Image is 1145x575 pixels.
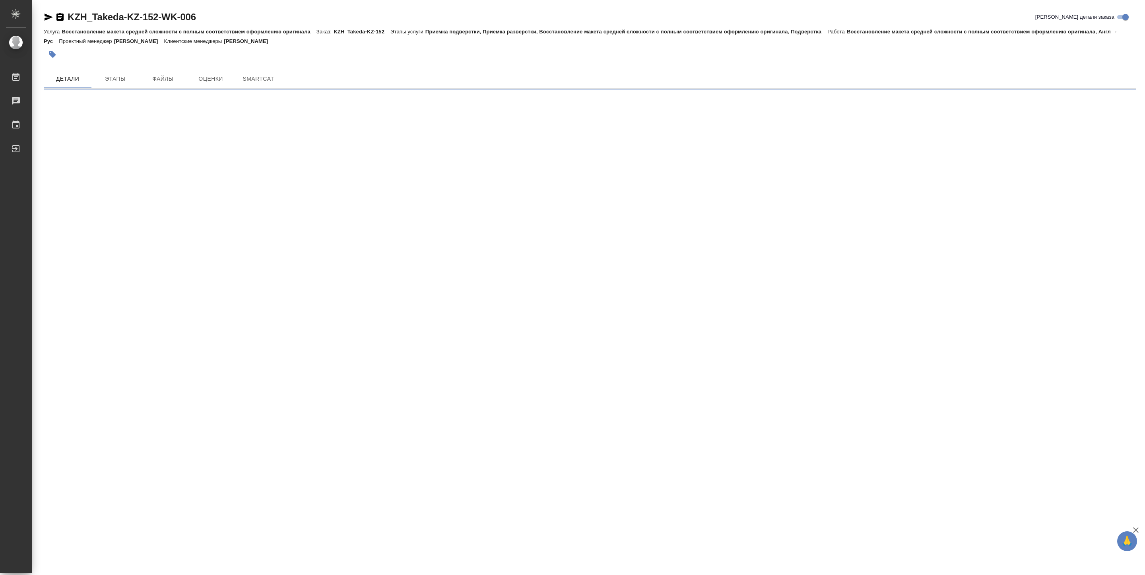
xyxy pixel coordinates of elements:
[1117,531,1137,551] button: 🙏
[334,29,390,35] p: KZH_Takeda-KZ-152
[827,29,847,35] p: Работа
[44,12,53,22] button: Скопировать ссылку для ЯМессенджера
[55,12,65,22] button: Скопировать ссылку
[44,46,61,63] button: Добавить тэг
[425,29,827,35] p: Приемка подверстки, Приемка разверстки, Восстановление макета средней сложности с полным соответс...
[224,38,274,44] p: [PERSON_NAME]
[49,74,87,84] span: Детали
[44,29,62,35] p: Услуга
[1120,533,1134,550] span: 🙏
[1035,13,1114,21] span: [PERSON_NAME] детали заказа
[144,74,182,84] span: Файлы
[59,38,114,44] p: Проектный менеджер
[164,38,224,44] p: Клиентские менеджеры
[68,12,196,22] a: KZH_Takeda-KZ-152-WK-006
[192,74,230,84] span: Оценки
[239,74,278,84] span: SmartCat
[62,29,316,35] p: Восстановление макета средней сложности с полным соответствием оформлению оригинала
[316,29,334,35] p: Заказ:
[390,29,425,35] p: Этапы услуги
[114,38,164,44] p: [PERSON_NAME]
[96,74,134,84] span: Этапы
